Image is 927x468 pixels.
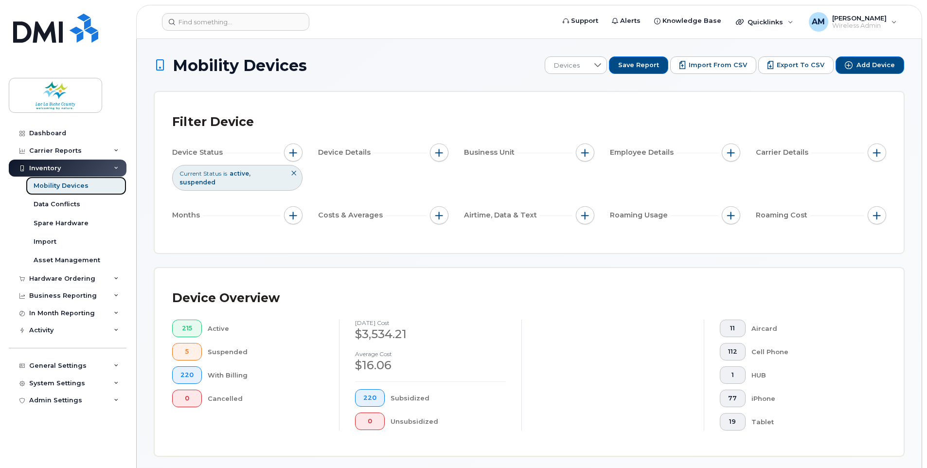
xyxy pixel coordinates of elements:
[172,320,202,337] button: 215
[172,390,202,407] button: 0
[751,390,871,407] div: iPhone
[720,320,746,337] button: 11
[172,109,254,135] div: Filter Device
[545,57,588,74] span: Devices
[318,210,386,220] span: Costs & Averages
[610,147,677,158] span: Employee Details
[756,147,811,158] span: Carrier Details
[172,147,226,158] span: Device Status
[836,56,904,74] button: Add Device
[751,343,871,360] div: Cell Phone
[670,56,756,74] button: Import from CSV
[391,389,506,407] div: Subsidized
[208,343,324,360] div: Suspended
[230,170,250,177] span: active
[610,210,671,220] span: Roaming Usage
[720,390,746,407] button: 77
[464,210,540,220] span: Airtime, Data & Text
[728,324,737,332] span: 11
[363,417,376,425] span: 0
[728,348,737,356] span: 112
[208,390,324,407] div: Cancelled
[180,348,194,356] span: 5
[391,413,506,430] div: Unsubsidized
[758,56,834,74] button: Export to CSV
[172,343,202,360] button: 5
[180,395,194,402] span: 0
[728,371,737,379] span: 1
[208,320,324,337] div: Active
[355,326,506,342] div: $3,534.21
[728,395,737,402] span: 77
[751,366,871,384] div: HUB
[609,56,668,74] button: Save Report
[355,389,385,407] button: 220
[172,366,202,384] button: 220
[689,61,747,70] span: Import from CSV
[363,394,376,402] span: 220
[777,61,824,70] span: Export to CSV
[751,413,871,431] div: Tablet
[223,169,227,178] span: is
[355,351,506,357] h4: Average cost
[208,366,324,384] div: With Billing
[355,413,385,430] button: 0
[751,320,871,337] div: Aircard
[856,61,895,70] span: Add Device
[728,418,737,426] span: 19
[180,324,194,332] span: 215
[464,147,517,158] span: Business Unit
[355,320,506,326] h4: [DATE] cost
[180,371,194,379] span: 220
[618,61,659,70] span: Save Report
[756,210,810,220] span: Roaming Cost
[720,343,746,360] button: 112
[318,147,374,158] span: Device Details
[720,413,746,431] button: 19
[720,366,746,384] button: 1
[179,179,215,186] span: suspended
[172,210,203,220] span: Months
[179,169,221,178] span: Current Status
[173,57,307,74] span: Mobility Devices
[172,286,280,311] div: Device Overview
[355,357,506,374] div: $16.06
